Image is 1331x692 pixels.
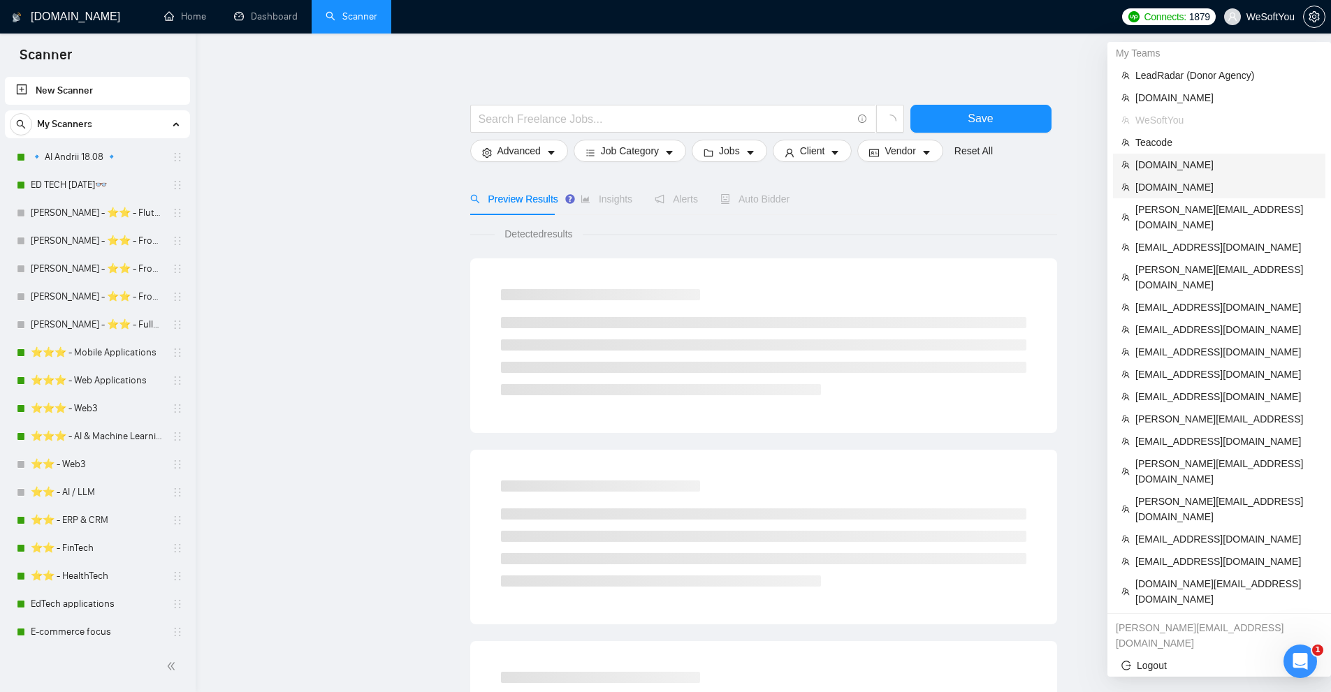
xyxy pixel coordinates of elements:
span: [DOMAIN_NAME] [1135,179,1317,195]
img: upwork-logo.png [1128,11,1140,22]
a: New Scanner [16,77,179,105]
a: ⭐️⭐️ - FinTech [31,534,163,562]
span: Preview Results [470,193,558,205]
a: homeHome [164,10,206,22]
img: logo [12,6,22,29]
span: holder [172,431,183,442]
a: ⭐️⭐️ - ERP & CRM [31,506,163,534]
a: 🔹 AI Andrii 18.08 🔹 [31,143,163,171]
span: [EMAIL_ADDRESS][DOMAIN_NAME] [1135,240,1317,255]
span: holder [172,543,183,554]
span: user [785,147,794,158]
span: notification [655,194,664,204]
span: holder [172,570,183,582]
span: holder [172,515,183,526]
span: team [1121,273,1130,281]
span: [PERSON_NAME][EMAIL_ADDRESS][DOMAIN_NAME] [1135,456,1317,487]
span: [EMAIL_ADDRESS][DOMAIN_NAME] [1135,322,1317,337]
span: holder [172,487,183,498]
span: team [1121,348,1130,356]
a: [PERSON_NAME] - ⭐️⭐️ - Front Dev [31,283,163,311]
span: Job Category [601,143,659,159]
span: Advanced [497,143,541,159]
span: holder [172,598,183,610]
a: ⭐️⭐️⭐️ - AI & Machine Learning Development [31,422,163,450]
span: team [1121,183,1130,191]
button: Save [910,105,1052,133]
span: search [10,119,31,129]
span: [PERSON_NAME][EMAIL_ADDRESS][DOMAIN_NAME] [1135,262,1317,293]
span: team [1121,392,1130,401]
span: Vendor [885,143,915,159]
button: folderJobscaret-down [692,140,767,162]
div: oleksandr.b+1@gigradar.io [1107,617,1331,654]
span: caret-down [922,147,931,158]
span: caret-down [664,147,674,158]
span: double-left [166,659,180,673]
span: [EMAIL_ADDRESS][DOMAIN_NAME] [1135,367,1317,382]
li: New Scanner [5,77,190,105]
span: Client [800,143,825,159]
span: [EMAIL_ADDRESS][DOMAIN_NAME] [1135,434,1317,449]
a: Reset All [954,143,993,159]
span: [EMAIL_ADDRESS][DOMAIN_NAME] [1135,389,1317,404]
span: holder [172,235,183,246]
a: ⭐️⭐️⭐️ - Mobile Applications [31,339,163,367]
a: ⭐️⭐️ - HealthTech [31,562,163,590]
span: search [470,194,480,204]
span: Alerts [655,193,698,205]
span: robot [720,194,730,204]
div: Tooltip anchor [564,193,576,205]
span: [PERSON_NAME][EMAIL_ADDRESS][DOMAIN_NAME] [1135,494,1317,524]
span: team [1121,116,1130,124]
span: area-chart [581,194,590,204]
span: Teacode [1135,135,1317,150]
span: idcard [869,147,879,158]
span: 1879 [1189,9,1210,24]
span: Logout [1121,658,1317,673]
span: Save [968,110,993,127]
span: LeadRadar (Donor Agency) [1135,68,1317,83]
span: [DOMAIN_NAME] [1135,90,1317,105]
button: settingAdvancedcaret-down [470,140,568,162]
span: bars [586,147,595,158]
span: user [1228,12,1237,22]
span: team [1121,138,1130,147]
span: Scanner [8,45,83,74]
span: folder [704,147,713,158]
span: [DOMAIN_NAME][EMAIL_ADDRESS][DOMAIN_NAME] [1135,576,1317,607]
span: My Scanners [37,110,92,138]
span: team [1121,370,1130,378]
span: setting [482,147,492,158]
span: team [1121,535,1130,543]
button: search [10,113,32,135]
span: team [1121,161,1130,169]
span: team [1121,94,1130,102]
span: caret-down [745,147,755,158]
a: [PERSON_NAME] - ⭐️⭐️ - Front Dev [31,255,163,283]
a: ⭐️⭐️ - AI / LLM [31,478,163,506]
span: team [1121,467,1130,476]
span: info-circle [858,115,867,124]
span: holder [172,152,183,163]
span: caret-down [830,147,840,158]
input: Search Freelance Jobs... [479,110,852,128]
span: WeSoftYou [1135,112,1317,128]
span: holder [172,403,183,414]
a: ⭐️⭐️⭐️ - Web3 [31,395,163,422]
span: holder [172,319,183,330]
span: caret-down [546,147,556,158]
a: E-commerce focus [31,618,163,646]
span: Connects: [1144,9,1186,24]
span: holder [172,207,183,219]
span: [PERSON_NAME][EMAIL_ADDRESS] [1135,411,1317,427]
a: ED TECH [DATE]👓 [31,171,163,199]
span: holder [172,459,183,470]
span: team [1121,303,1130,311]
span: loading [884,115,896,127]
span: [PERSON_NAME][EMAIL_ADDRESS][DOMAIN_NAME] [1135,202,1317,233]
span: holder [172,626,183,638]
span: team [1121,71,1130,80]
a: setting [1303,11,1325,22]
a: dashboardDashboard [234,10,298,22]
